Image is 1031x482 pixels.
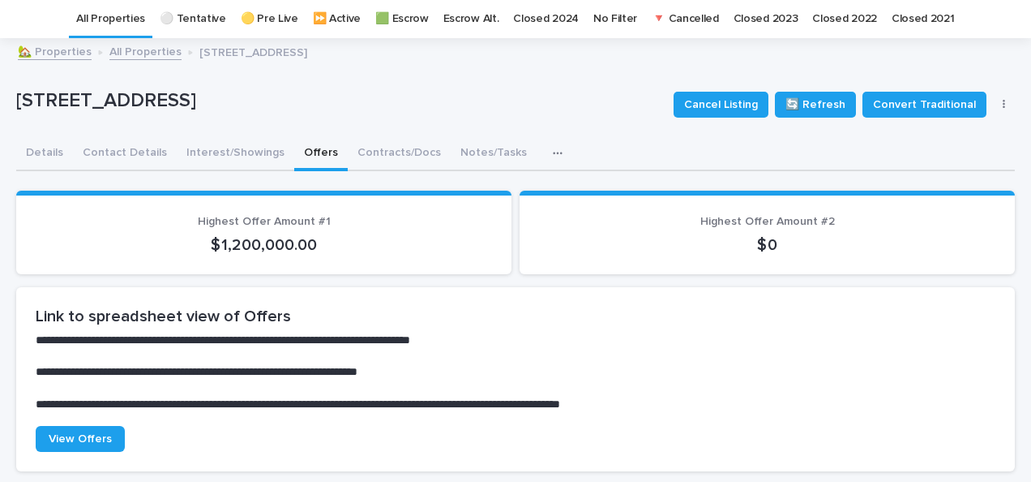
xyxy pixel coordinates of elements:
[684,97,758,113] span: Cancel Listing
[16,89,661,113] p: [STREET_ADDRESS]
[539,235,995,255] p: $ 0
[177,137,294,171] button: Interest/Showings
[700,216,835,227] span: Highest Offer Amount #2
[49,433,112,445] span: View Offers
[16,137,73,171] button: Details
[109,41,182,60] a: All Properties
[294,137,348,171] button: Offers
[198,216,331,227] span: Highest Offer Amount #1
[785,97,845,113] span: 🔄 Refresh
[451,137,537,171] button: Notes/Tasks
[674,92,768,118] button: Cancel Listing
[36,307,995,326] h2: Link to spreadsheet view of Offers
[36,235,492,255] p: $ 1,200,000.00
[18,41,92,60] a: 🏡 Properties
[73,137,177,171] button: Contact Details
[775,92,856,118] button: 🔄 Refresh
[36,426,125,452] a: View Offers
[199,42,307,60] p: [STREET_ADDRESS]
[348,137,451,171] button: Contracts/Docs
[862,92,986,118] button: Convert Traditional
[873,97,976,113] span: Convert Traditional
